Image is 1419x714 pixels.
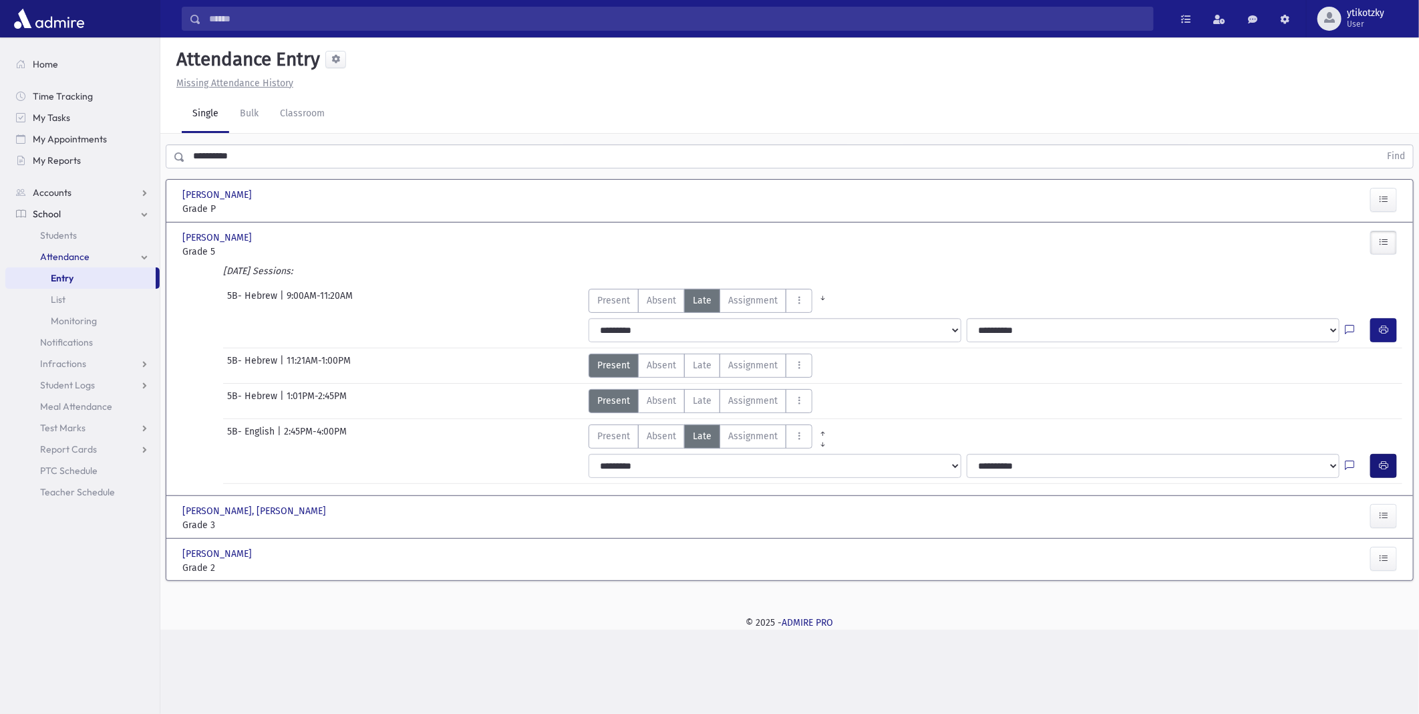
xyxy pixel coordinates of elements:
[5,353,160,374] a: Infractions
[40,229,77,241] span: Students
[40,486,115,498] span: Teacher Schedule
[182,245,373,259] span: Grade 5
[597,293,630,308] span: Present
[40,358,86,370] span: Infractions
[589,354,812,378] div: AttTypes
[182,504,329,518] span: [PERSON_NAME], [PERSON_NAME]
[33,187,71,199] span: Accounts
[812,435,833,446] a: All Later
[5,86,160,107] a: Time Tracking
[182,188,255,202] span: [PERSON_NAME]
[33,154,81,166] span: My Reports
[227,389,280,413] span: 5B- Hebrew
[182,547,255,561] span: [PERSON_NAME]
[182,202,373,216] span: Grade P
[11,5,88,32] img: AdmirePro
[182,616,1398,630] div: © 2025 -
[287,289,353,313] span: 9:00AM-11:20AM
[728,358,778,372] span: Assignment
[597,429,630,443] span: Present
[280,354,287,378] span: |
[40,379,95,391] span: Student Logs
[5,460,160,481] a: PTC Schedule
[647,293,676,308] span: Absent
[693,394,712,408] span: Late
[5,310,160,332] a: Monitoring
[40,251,90,263] span: Attendance
[5,107,160,128] a: My Tasks
[5,289,160,310] a: List
[693,429,712,443] span: Late
[728,429,778,443] span: Assignment
[171,48,320,71] h5: Attendance Entry
[597,358,630,372] span: Present
[5,53,160,75] a: Home
[5,182,160,203] a: Accounts
[589,425,833,449] div: AttTypes
[33,133,107,145] span: My Appointments
[647,394,676,408] span: Absent
[33,208,61,220] span: School
[280,289,287,313] span: |
[280,389,287,413] span: |
[589,289,833,313] div: AttTypes
[269,96,335,133] a: Classroom
[51,293,65,306] span: List
[171,78,293,89] a: Missing Attendance History
[1379,145,1413,168] button: Find
[5,332,160,353] a: Notifications
[5,203,160,225] a: School
[40,443,97,455] span: Report Cards
[223,265,293,277] i: [DATE] Sessions:
[782,617,834,628] a: ADMIRE PRO
[1347,19,1384,29] span: User
[5,225,160,246] a: Students
[227,354,280,378] span: 5B- Hebrew
[589,389,812,413] div: AttTypes
[229,96,269,133] a: Bulk
[33,112,70,124] span: My Tasks
[182,518,373,532] span: Grade 3
[647,358,676,372] span: Absent
[5,150,160,171] a: My Reports
[182,96,229,133] a: Single
[693,293,712,308] span: Late
[5,417,160,439] a: Test Marks
[287,389,347,413] span: 1:01PM-2:45PM
[33,90,93,102] span: Time Tracking
[227,289,280,313] span: 5B- Hebrew
[176,78,293,89] u: Missing Attendance History
[40,400,112,412] span: Meal Attendance
[5,439,160,460] a: Report Cards
[182,561,373,575] span: Grade 2
[812,425,833,435] a: All Prior
[284,425,347,449] span: 2:45PM-4:00PM
[33,58,58,70] span: Home
[287,354,351,378] span: 11:21AM-1:00PM
[5,396,160,417] a: Meal Attendance
[201,7,1153,31] input: Search
[51,272,73,284] span: Entry
[647,429,676,443] span: Absent
[5,481,160,503] a: Teacher Schedule
[5,246,160,267] a: Attendance
[5,374,160,396] a: Student Logs
[40,336,93,348] span: Notifications
[5,128,160,150] a: My Appointments
[693,358,712,372] span: Late
[597,394,630,408] span: Present
[728,293,778,308] span: Assignment
[728,394,778,408] span: Assignment
[182,231,255,245] span: [PERSON_NAME]
[40,422,86,434] span: Test Marks
[51,315,97,327] span: Monitoring
[5,267,156,289] a: Entry
[227,425,277,449] span: 5B- English
[40,465,98,477] span: PTC Schedule
[1347,8,1384,19] span: ytikotzky
[277,425,284,449] span: |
